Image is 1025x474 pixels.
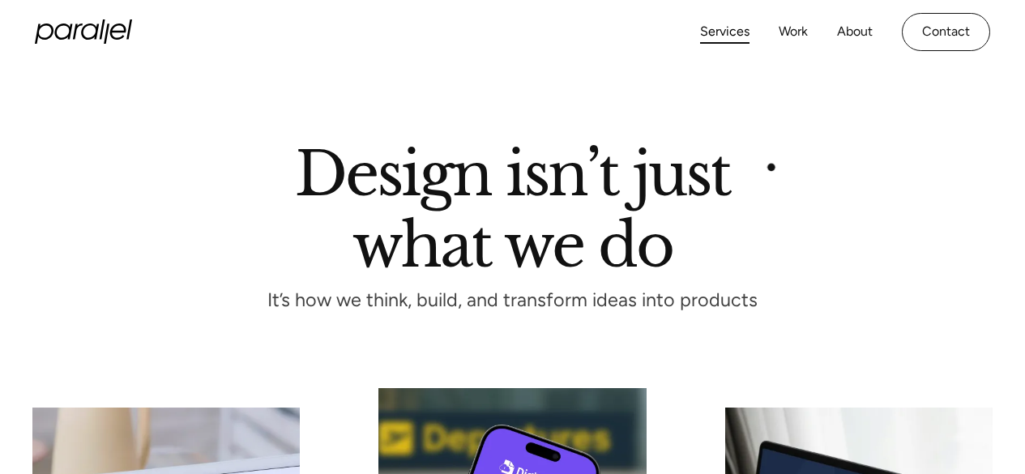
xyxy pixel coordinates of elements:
[295,145,731,267] h1: Design isn’t just what we do
[235,293,791,307] p: It’s how we think, build, and transform ideas into products
[902,13,990,51] a: Contact
[779,20,808,44] a: Work
[700,20,750,44] a: Services
[837,20,873,44] a: About
[35,19,132,44] a: home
